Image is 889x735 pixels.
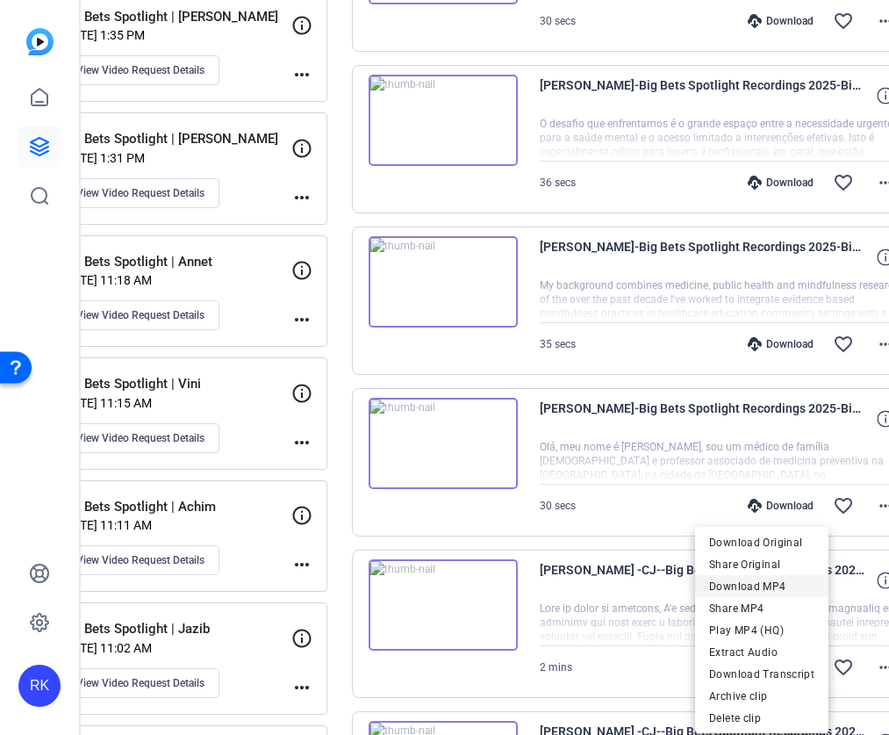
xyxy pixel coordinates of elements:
[709,641,814,662] span: Extract Audio
[709,663,814,684] span: Download Transcript
[709,531,814,552] span: Download Original
[709,597,814,618] span: Share MP4
[709,553,814,574] span: Share Original
[709,619,814,640] span: Play MP4 (HQ)
[709,575,814,596] span: Download MP4
[709,707,814,728] span: Delete clip
[709,685,814,706] span: Archive clip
